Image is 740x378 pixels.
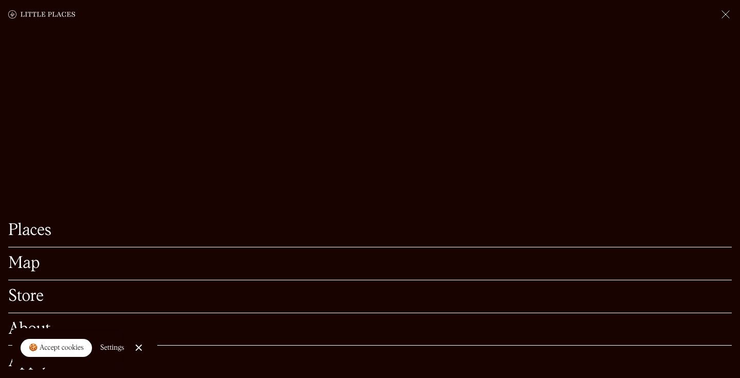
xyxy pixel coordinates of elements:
[21,339,92,357] a: 🍪 Accept cookies
[29,343,84,353] div: 🍪 Accept cookies
[8,256,732,272] a: Map
[8,289,732,304] a: Store
[128,337,149,358] a: Close Cookie Popup
[8,223,732,239] a: Places
[8,354,732,370] a: Apply
[100,336,124,359] a: Settings
[8,321,732,337] a: About
[100,344,124,351] div: Settings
